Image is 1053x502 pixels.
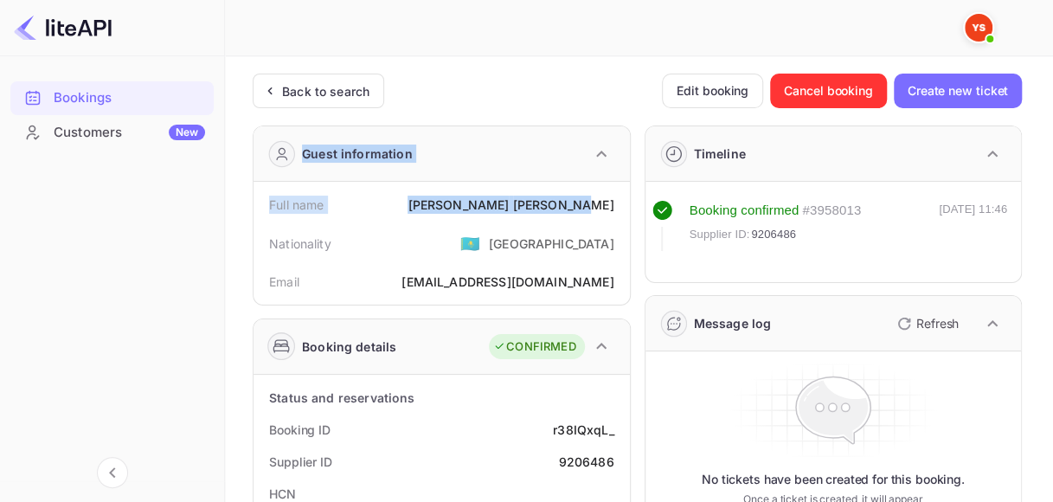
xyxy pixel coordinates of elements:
[751,226,796,243] span: 9206486
[694,314,772,332] div: Message log
[269,196,324,214] div: Full name
[460,228,480,259] span: United States
[10,116,214,150] div: CustomersNew
[269,235,331,253] div: Nationality
[939,201,1007,251] div: [DATE] 11:46
[54,123,205,143] div: Customers
[887,310,966,338] button: Refresh
[802,201,861,221] div: # 3958013
[10,116,214,148] a: CustomersNew
[690,201,799,221] div: Booking confirmed
[10,81,214,115] div: Bookings
[553,421,613,439] div: r38IQxqL_
[965,14,992,42] img: Yandex Support
[169,125,205,140] div: New
[916,314,959,332] p: Refresh
[302,145,413,163] div: Guest information
[408,196,613,214] div: [PERSON_NAME] [PERSON_NAME]
[894,74,1022,108] button: Create new ticket
[702,471,965,488] p: No tickets have been created for this booking.
[401,273,613,291] div: [EMAIL_ADDRESS][DOMAIN_NAME]
[690,226,750,243] span: Supplier ID:
[14,14,112,42] img: LiteAPI logo
[694,145,746,163] div: Timeline
[97,457,128,488] button: Collapse navigation
[662,74,763,108] button: Edit booking
[269,421,331,439] div: Booking ID
[558,453,613,471] div: 9206486
[10,81,214,113] a: Bookings
[493,338,575,356] div: CONFIRMED
[269,453,332,471] div: Supplier ID
[282,82,369,100] div: Back to search
[54,88,205,108] div: Bookings
[302,338,396,356] div: Booking details
[269,273,299,291] div: Email
[489,235,614,253] div: [GEOGRAPHIC_DATA]
[770,74,887,108] button: Cancel booking
[269,389,414,407] div: Status and reservations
